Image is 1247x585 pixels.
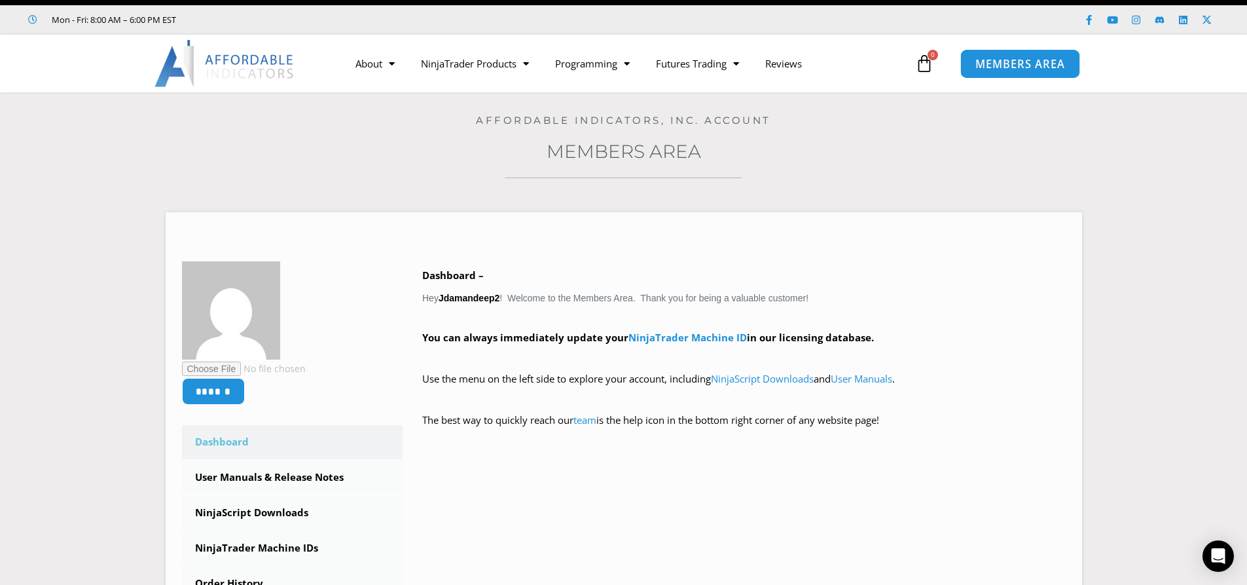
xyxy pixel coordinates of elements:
a: Programming [542,48,643,79]
a: About [342,48,408,79]
iframe: Customer reviews powered by Trustpilot [194,13,391,26]
span: Mon - Fri: 8:00 AM – 6:00 PM EST [48,12,176,28]
a: NinjaTrader Products [408,48,542,79]
a: User Manuals [831,372,892,385]
div: Open Intercom Messenger [1202,540,1234,572]
a: NinjaScript Downloads [711,372,814,385]
div: Hey ! Welcome to the Members Area. Thank you for being a valuable customer! [422,267,1066,448]
span: 0 [928,50,938,60]
a: User Manuals & Release Notes [182,461,403,495]
p: Use the menu on the left side to explore your account, including and . [422,370,1066,407]
img: ab09f99a0f2861551b9ababa2fe01ed97989fbc198f4cbccb629a33f95c1b3b8 [182,261,280,360]
a: 0 [895,45,953,83]
strong: Jdamandeep2 [439,293,499,303]
a: Members Area [547,140,701,162]
a: Futures Trading [643,48,752,79]
a: Reviews [752,48,815,79]
a: team [573,413,596,426]
span: MEMBERS AREA [975,58,1065,69]
img: LogoAI | Affordable Indicators – NinjaTrader [154,40,295,87]
strong: You can always immediately update your in our licensing database. [422,331,874,344]
a: MEMBERS AREA [960,48,1080,78]
a: NinjaTrader Machine IDs [182,531,403,565]
a: Affordable Indicators, Inc. Account [476,114,771,126]
a: Dashboard [182,425,403,459]
a: NinjaScript Downloads [182,496,403,530]
p: The best way to quickly reach our is the help icon in the bottom right corner of any website page! [422,411,1066,448]
b: Dashboard – [422,269,484,282]
a: NinjaTrader Machine ID [628,331,747,344]
nav: Menu [342,48,912,79]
